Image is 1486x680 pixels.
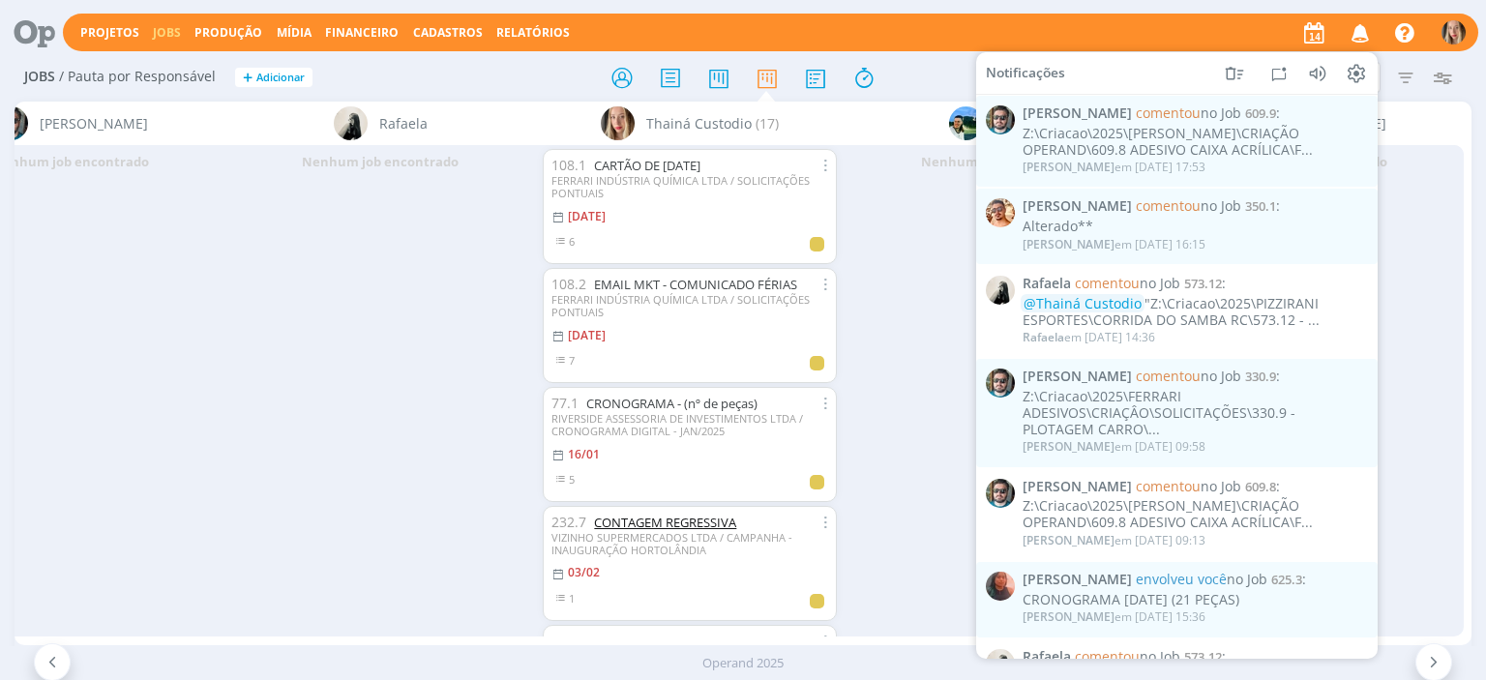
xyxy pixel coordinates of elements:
a: CONTAGEM REGRESSIVA [594,514,736,531]
a: Jobs [153,24,181,41]
a: EMAIL MKT - COMUNICADO FÉRIAS [594,276,797,293]
button: Produção [189,25,268,41]
span: 573.12 [1184,647,1222,665]
span: Jobs [24,69,55,85]
span: Thainá Custodio [646,113,752,133]
a: Relatórios [496,24,570,41]
button: +Adicionar [235,68,312,88]
span: 377.1 [551,632,586,650]
span: 609.8 [1245,477,1276,494]
span: 609.9 [1245,104,1276,122]
span: 625.3 [1271,571,1302,588]
: 16/01 [568,446,600,462]
: [DATE] [568,327,606,343]
div: Z:\Criacao\2025\FERRARI ADESIVOS\CRIAÇÂO\SOLICITAÇÕES\330.9 - PLOTAGEM CARRO\... [1023,389,1367,437]
a: CRONOGRAMA MARÇO- (nº de peças) [594,633,810,650]
span: + [243,68,253,88]
span: 5 [569,472,575,487]
span: 1 [569,591,575,606]
span: comentou [1136,196,1201,215]
span: [PERSON_NAME] [1023,236,1114,252]
button: Relatórios [490,25,576,41]
span: (17) [756,113,779,133]
div: "Z:\Criacao\2025\PIZZIRANI ESPORTES\CORRIDA DO SAMBA RC\573.12 - ... [1023,296,1367,329]
span: Rafaela [1023,329,1064,345]
img: R [986,369,1015,398]
span: 6 [569,234,575,249]
div: CRONOGRAMA [DATE] (21 PEÇAS) [1023,592,1367,608]
span: no Job [1136,367,1241,385]
span: @Thainá Custodio [1024,294,1142,312]
img: R [986,105,1015,134]
img: R [986,478,1015,507]
span: : [1023,648,1367,665]
span: : [1023,369,1367,385]
div: VIZINHO SUPERMERCADOS LTDA / CAMPANHA - INAUGURAÇÃO HORTOLÂNDIA [551,531,828,556]
span: : [1023,198,1367,215]
span: 330.9 [1245,368,1276,385]
div: em [DATE] 15:36 [1023,610,1205,624]
div: FERRARI INDÚSTRIA QUÍMICA LTDA / SOLICITAÇÕES PONTUAIS [551,293,828,318]
a: CRONOGRAMA - (nº de peças) [586,395,758,412]
span: 573.12 [1184,275,1222,292]
div: Z:\Criacao\2025\[PERSON_NAME]\CRIAÇÃO OPERAND\609.8 ADESIVO CAIXA ACRÍLICA\F... [1023,498,1367,531]
a: Projetos [80,24,139,41]
span: comentou [1075,646,1140,665]
a: Mídia [277,24,312,41]
span: comentou [1136,103,1201,122]
button: T [1441,15,1467,49]
div: RIVERSIDE ASSESSORIA DE INVESTIMENTOS LTDA / CRONOGRAMA DIGITAL - JAN/2025 [551,412,828,437]
div: em [DATE] 17:53 [1023,161,1205,174]
div: Alterado** [1023,219,1367,235]
: 03/02 [568,564,600,580]
span: Rafaela [379,113,428,133]
a: Financeiro [325,24,399,41]
a: CARTÃO DE [DATE] [594,157,700,174]
div: em [DATE] 09:13 [1023,534,1205,547]
span: comentou [1136,476,1201,494]
span: Rafaela [1023,276,1071,292]
span: [PERSON_NAME] [1023,159,1114,175]
span: Notificações [986,65,1065,81]
span: [PERSON_NAME] [1023,105,1132,122]
div: em [DATE] 14:36 [1023,331,1155,344]
: [DATE] [568,208,606,224]
img: R [986,276,1015,305]
span: 350.1 [1245,197,1276,215]
span: no Job [1075,274,1180,292]
div: em [DATE] 09:58 [1023,440,1205,454]
span: 108.2 [551,275,586,293]
span: [PERSON_NAME] [1023,572,1132,588]
span: no Job [1136,476,1241,494]
img: V [986,198,1015,227]
span: [PERSON_NAME] [1023,478,1132,494]
span: / Pauta por Responsável [59,69,216,85]
span: 232.7 [551,513,586,531]
span: : [1023,276,1367,292]
span: [PERSON_NAME] [1023,532,1114,548]
div: FERRARI INDÚSTRIA QUÍMICA LTDA / SOLICITAÇÕES PONTUAIS [551,174,828,199]
span: [PERSON_NAME] [40,113,148,133]
button: Cadastros [407,25,489,41]
span: no Job [1075,646,1180,665]
span: [PERSON_NAME] [1023,369,1132,385]
span: no Job [1136,570,1267,588]
span: [PERSON_NAME] [1023,198,1132,215]
button: Jobs [147,25,187,41]
div: Nenhum job encontrado [225,145,535,180]
span: : [1023,105,1367,122]
div: em [DATE] 16:15 [1023,238,1205,251]
span: no Job [1136,196,1241,215]
span: 108.1 [551,156,586,174]
span: no Job [1136,103,1241,122]
span: comentou [1136,367,1201,385]
span: Cadastros [413,24,483,41]
span: : [1023,572,1367,588]
button: Mídia [271,25,317,41]
img: R [334,106,368,140]
a: Produção [194,24,262,41]
span: envolveu você [1136,570,1227,588]
span: Rafaela [1023,648,1071,665]
span: Adicionar [256,72,305,84]
button: Projetos [74,25,145,41]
